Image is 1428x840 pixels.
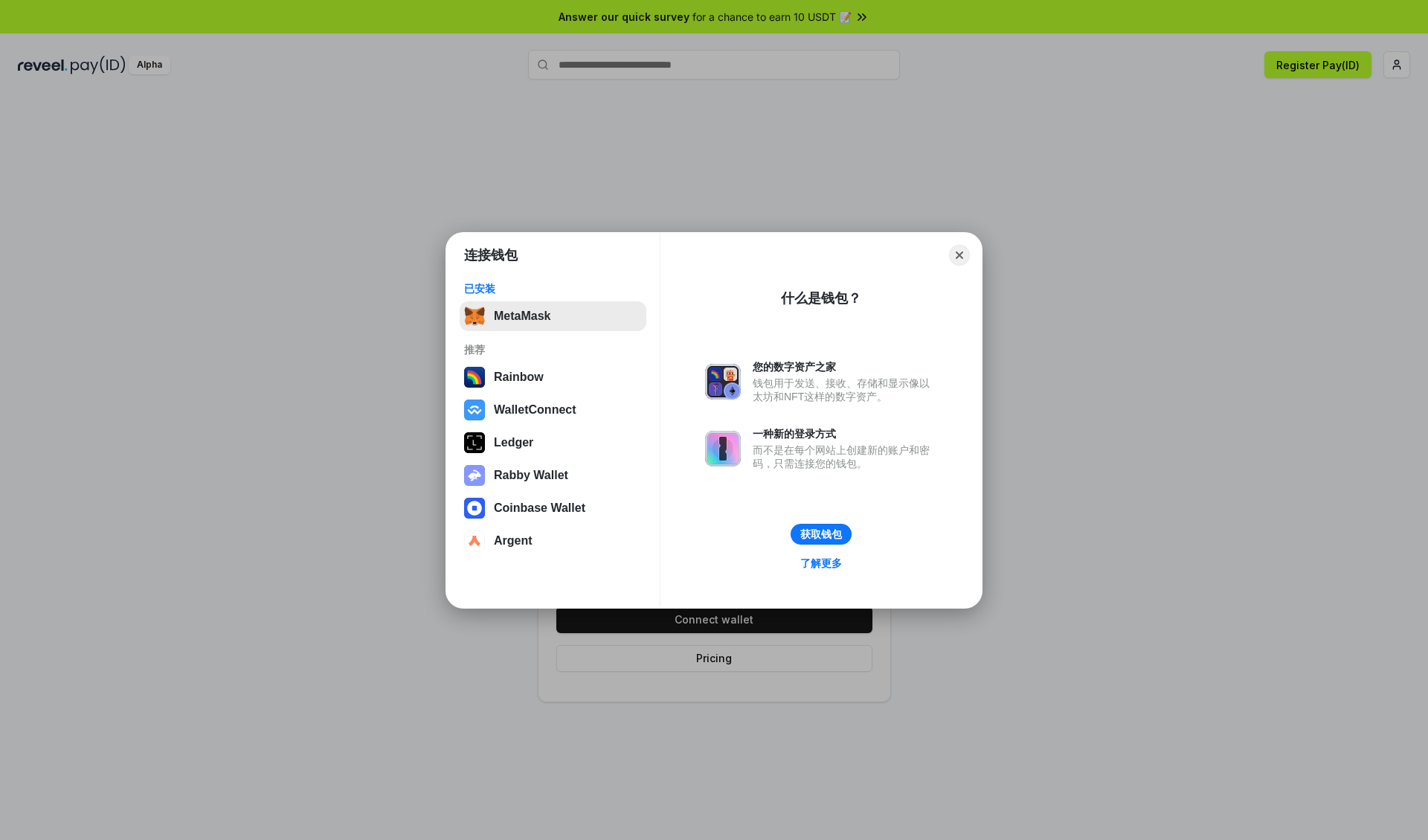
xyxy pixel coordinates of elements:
[464,343,642,356] div: 推荐
[464,432,485,453] img: svg+xml,%3Csvg%20xmlns%3D%22http%3A%2F%2Fwww.w3.org%2F2000%2Fsvg%22%20width%3D%2228%22%20height%3...
[460,362,646,392] button: Rainbow
[460,493,646,523] button: Coinbase Wallet
[705,431,741,467] img: svg+xml,%3Csvg%20xmlns%3D%22http%3A%2F%2Fwww.w3.org%2F2000%2Fsvg%22%20fill%3D%22none%22%20viewBox...
[464,367,485,388] img: svg+xml,%3Csvg%20width%3D%22120%22%20height%3D%22120%22%20viewBox%3D%220%200%20120%20120%22%20fil...
[494,310,550,323] div: MetaMask
[781,289,861,307] div: 什么是钱包？
[791,524,852,545] button: 获取钱包
[494,403,576,417] div: WalletConnect
[494,501,585,515] div: Coinbase Wallet
[464,530,485,551] img: svg+xml,%3Csvg%20width%3D%2228%22%20height%3D%2228%22%20viewBox%3D%220%200%2028%2028%22%20fill%3D...
[460,526,646,556] button: Argent
[464,498,485,519] img: svg+xml,%3Csvg%20width%3D%2228%22%20height%3D%2228%22%20viewBox%3D%220%200%2028%2028%22%20fill%3D...
[753,376,937,403] div: 钱包用于发送、接收、存储和显示像以太坊和NFT这样的数字资产。
[460,461,646,490] button: Rabby Wallet
[464,400,485,420] img: svg+xml,%3Csvg%20width%3D%2228%22%20height%3D%2228%22%20viewBox%3D%220%200%2028%2028%22%20fill%3D...
[705,364,741,400] img: svg+xml,%3Csvg%20xmlns%3D%22http%3A%2F%2Fwww.w3.org%2F2000%2Fsvg%22%20fill%3D%22none%22%20viewBox...
[464,465,485,486] img: svg+xml,%3Csvg%20xmlns%3D%22http%3A%2F%2Fwww.w3.org%2F2000%2Fsvg%22%20fill%3D%22none%22%20viewBox...
[791,554,851,573] a: 了解更多
[494,469,568,482] div: Rabby Wallet
[460,395,646,425] button: WalletConnect
[460,428,646,458] button: Ledger
[753,360,937,373] div: 您的数字资产之家
[800,557,842,570] div: 了解更多
[753,427,937,440] div: 一种新的登录方式
[753,443,937,470] div: 而不是在每个网站上创建新的账户和密码，只需连接您的钱包。
[464,282,642,295] div: 已安装
[800,528,842,541] div: 获取钱包
[494,371,544,384] div: Rainbow
[460,301,646,331] button: MetaMask
[494,534,533,548] div: Argent
[464,246,518,264] h1: 连接钱包
[494,436,533,449] div: Ledger
[949,245,970,266] button: Close
[464,306,485,327] img: svg+xml,%3Csvg%20fill%3D%22none%22%20height%3D%2233%22%20viewBox%3D%220%200%2035%2033%22%20width%...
